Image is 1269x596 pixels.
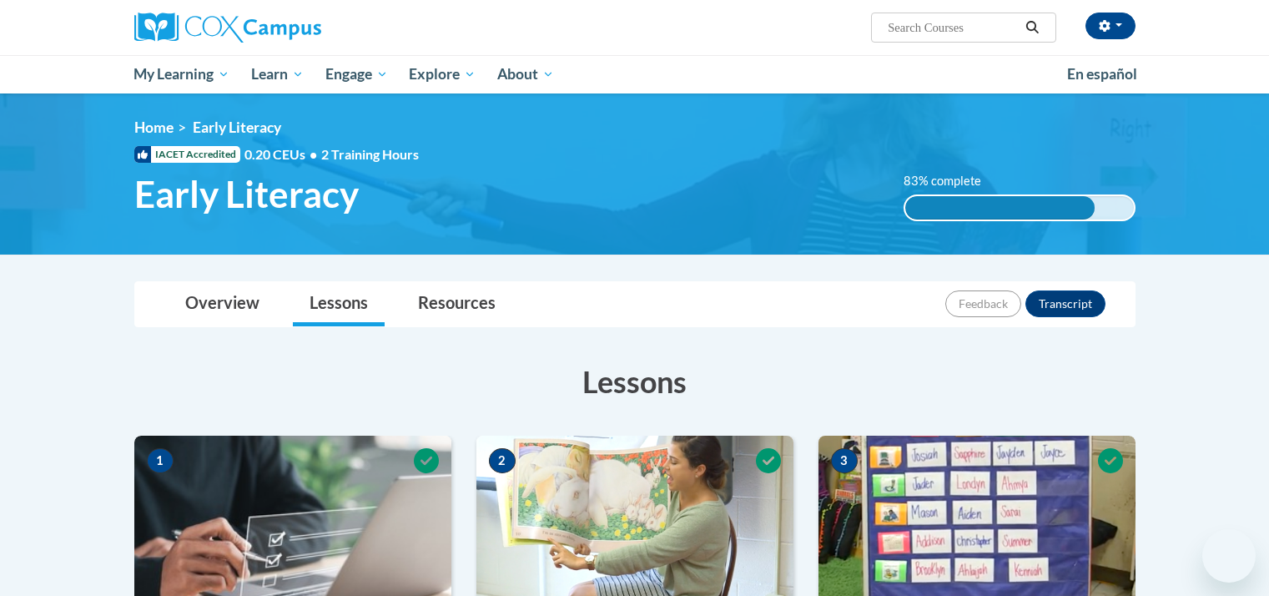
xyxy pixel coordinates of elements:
[409,64,476,84] span: Explore
[1025,290,1105,317] button: Transcript
[123,55,241,93] a: My Learning
[886,18,1020,38] input: Search Courses
[310,146,317,162] span: •
[497,64,554,84] span: About
[831,448,858,473] span: 3
[489,448,516,473] span: 2
[244,145,321,164] span: 0.20 CEUs
[134,146,240,163] span: IACET Accredited
[251,64,304,84] span: Learn
[134,361,1136,402] h3: Lessons
[905,196,1095,220] div: 83% complete
[315,55,399,93] a: Engage
[134,13,321,43] img: Cox Campus
[293,282,385,326] a: Lessons
[147,448,174,473] span: 1
[134,119,174,136] a: Home
[1085,13,1136,39] button: Account Settings
[945,290,1021,317] button: Feedback
[325,64,388,84] span: Engage
[193,119,281,136] span: Early Literacy
[240,55,315,93] a: Learn
[904,172,1000,190] label: 83% complete
[134,13,451,43] a: Cox Campus
[109,55,1161,93] div: Main menu
[1067,65,1137,83] span: En español
[401,282,512,326] a: Resources
[133,64,229,84] span: My Learning
[321,146,419,162] span: 2 Training Hours
[169,282,276,326] a: Overview
[486,55,565,93] a: About
[1202,529,1256,583] iframe: Button to launch messaging window
[1056,57,1148,92] a: En español
[134,172,359,216] span: Early Literacy
[398,55,486,93] a: Explore
[1020,18,1045,38] button: Search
